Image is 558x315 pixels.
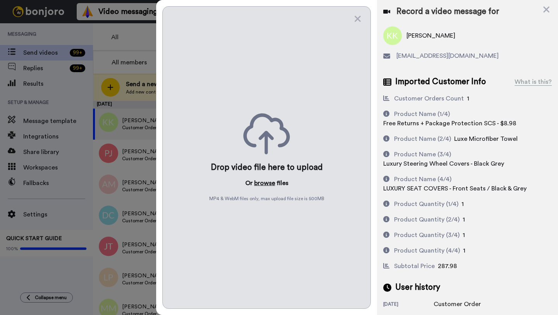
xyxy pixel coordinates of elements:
[394,175,451,184] div: Product Name (4/4)
[394,199,458,209] div: Product Quantity (1/4)
[463,247,465,254] span: 1
[254,178,275,188] button: browse
[396,51,499,61] span: [EMAIL_ADDRESS][DOMAIN_NAME]
[434,299,481,309] div: Customer Order
[394,150,451,159] div: Product Name (3/4)
[438,263,457,269] span: 287.98
[394,94,464,103] div: Customer Orders Count
[394,109,450,119] div: Product Name (1/4)
[394,261,435,271] div: Subtotal Price
[515,77,552,87] div: What is this?
[383,301,434,309] div: [DATE]
[394,134,451,144] div: Product Name (2/4)
[463,232,465,238] span: 1
[463,216,465,223] span: 1
[395,76,486,88] span: Imported Customer Info
[245,178,288,188] p: Or files
[383,161,504,167] span: Luxury Steering Wheel Covers - Black Grey
[394,230,460,240] div: Product Quantity (3/4)
[395,282,440,293] span: User history
[209,196,324,202] span: MP4 & WebM files only, max upload file size is 500 MB
[394,246,460,255] div: Product Quantity (4/4)
[454,136,518,142] span: Luxe Microfiber Towel
[462,201,464,207] span: 1
[467,95,469,102] span: 1
[394,215,460,224] div: Product Quantity (2/4)
[211,162,323,173] div: Drop video file here to upload
[383,185,527,192] span: LUXURY SEAT COVERS - Front Seats / Black & Grey
[383,120,516,126] span: Free Returns + Package Protection SCS - $8.98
